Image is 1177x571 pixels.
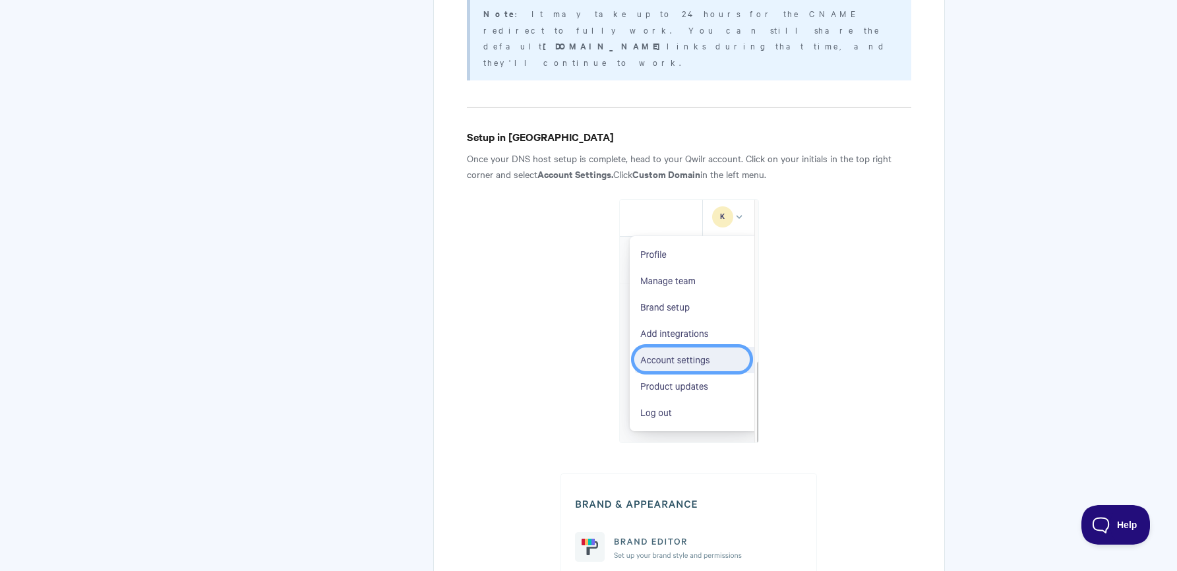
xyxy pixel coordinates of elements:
strong: Custom Domain [632,167,700,181]
strong: Note [483,7,515,20]
p: Once your DNS host setup is complete, head to your Qwilr account. Click on your initials in the t... [467,150,911,182]
h4: Setup in [GEOGRAPHIC_DATA] [467,129,911,145]
iframe: Toggle Customer Support [1081,505,1151,545]
img: file-BwLNm7H1lI.png [619,199,759,443]
strong: [DOMAIN_NAME] [543,40,667,52]
p: : It may take up to 24 hours for the CNAME redirect to fully work. You can still share the defaul... [483,5,894,70]
strong: Account Settings. [537,167,613,181]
